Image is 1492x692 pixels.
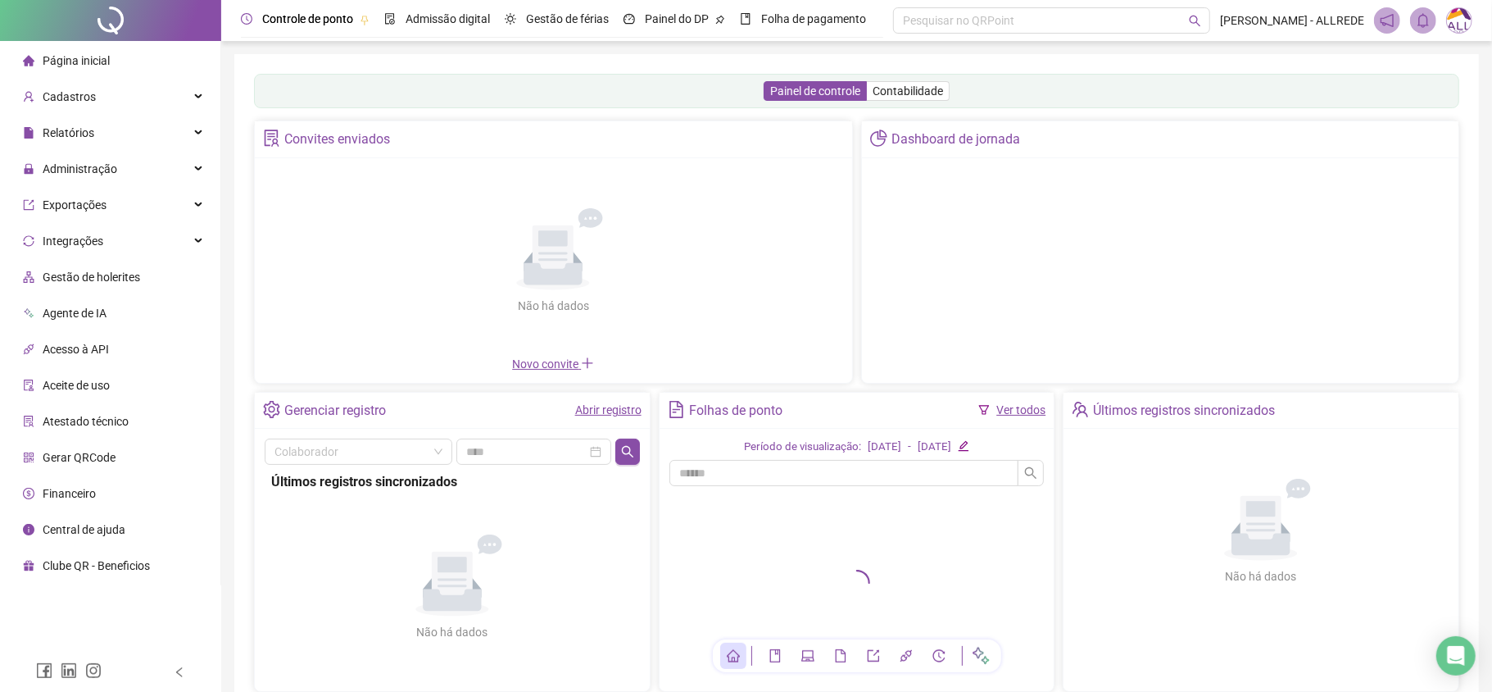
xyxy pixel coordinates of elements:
[761,12,866,25] span: Folha de pagamento
[377,623,528,641] div: Não há dados
[624,13,635,25] span: dashboard
[1024,467,1037,480] span: search
[1189,15,1201,27] span: search
[43,271,140,284] span: Gestão de holerites
[284,125,390,153] div: Convites enviados
[43,198,107,212] span: Exportações
[23,55,34,66] span: home
[43,559,150,572] span: Clube QR - Beneficios
[263,401,280,418] span: setting
[61,662,77,679] span: linkedin
[241,13,252,25] span: clock-circle
[23,524,34,535] span: info-circle
[43,523,125,536] span: Central de ajuda
[43,54,110,67] span: Página inicial
[715,15,725,25] span: pushpin
[43,487,96,500] span: Financeiro
[1380,13,1394,28] span: notification
[23,416,34,427] span: solution
[43,90,96,103] span: Cadastros
[1447,8,1472,33] img: 75003
[844,570,870,596] span: loading
[801,649,814,662] span: laptop
[958,440,968,451] span: edit
[43,234,103,248] span: Integrações
[43,307,107,320] span: Agente de IA
[1416,13,1431,28] span: bell
[284,397,386,425] div: Gerenciar registro
[512,357,594,371] span: Novo convite
[770,84,860,98] span: Painel de controle
[43,379,110,392] span: Aceite de uso
[174,667,185,678] span: left
[23,488,34,499] span: dollar
[668,401,685,418] span: file-text
[23,560,34,571] span: gift
[978,404,990,416] span: filter
[36,662,52,679] span: facebook
[908,439,911,456] div: -
[575,403,642,417] a: Abrir registro
[406,12,490,25] span: Admissão digital
[43,343,109,356] span: Acesso à API
[900,649,913,662] span: api
[1072,401,1089,418] span: team
[384,13,396,25] span: file-done
[834,649,847,662] span: file
[526,12,609,25] span: Gestão de férias
[505,13,516,25] span: sun
[870,130,887,147] span: pie-chart
[1186,567,1336,585] div: Não há dados
[23,127,34,139] span: file
[23,452,34,463] span: qrcode
[23,163,34,175] span: lock
[23,199,34,211] span: export
[1094,397,1276,425] div: Últimos registros sincronizados
[23,235,34,247] span: sync
[689,397,782,425] div: Folhas de ponto
[262,12,353,25] span: Controle de ponto
[868,439,901,456] div: [DATE]
[23,91,34,102] span: user-add
[727,649,740,662] span: home
[85,662,102,679] span: instagram
[360,15,370,25] span: pushpin
[478,297,628,315] div: Não há dados
[23,344,34,355] span: api
[867,649,880,662] span: export
[23,380,34,391] span: audit
[43,126,94,139] span: Relatórios
[1436,636,1476,676] div: Open Intercom Messenger
[43,162,117,175] span: Administração
[744,439,861,456] div: Período de visualização:
[891,125,1020,153] div: Dashboard de jornada
[581,357,594,370] span: plus
[873,84,943,98] span: Contabilidade
[1220,11,1364,30] span: [PERSON_NAME] - ALLREDE
[932,649,946,662] span: history
[645,12,709,25] span: Painel do DP
[918,439,951,456] div: [DATE]
[23,271,34,283] span: apartment
[769,649,782,662] span: book
[740,13,751,25] span: book
[621,445,634,458] span: search
[43,451,116,464] span: Gerar QRCode
[996,403,1045,417] a: Ver todos
[271,471,633,492] div: Últimos registros sincronizados
[43,415,129,428] span: Atestado técnico
[263,130,280,147] span: solution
